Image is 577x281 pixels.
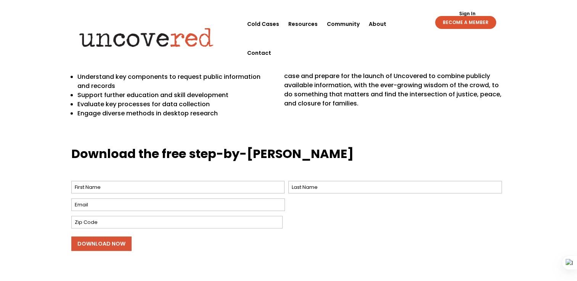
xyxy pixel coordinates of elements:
p: Evaluate key processes for data collection [77,100,273,109]
input: First Name [71,181,285,193]
h3: Download the free step-by-[PERSON_NAME] [71,145,506,166]
span: The guide also comes with workspace so you can map out your next case and prepare for the launch ... [284,62,501,108]
p: Understand key components to request public information and records [77,72,273,91]
p: Support further education and skill development [77,91,273,100]
a: Contact [247,38,271,67]
a: BECOME A MEMBER [435,16,496,29]
input: Zip Code [71,216,283,228]
img: Uncovered logo [73,22,220,52]
input: Download Now [71,236,132,251]
a: Community [327,10,360,38]
p: Engage diverse methods in desktop research [77,109,273,118]
a: Resources [288,10,318,38]
a: Cold Cases [247,10,279,38]
a: About [369,10,386,38]
a: Sign In [455,11,479,16]
input: Email [71,198,285,211]
input: Last Name [288,181,502,193]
